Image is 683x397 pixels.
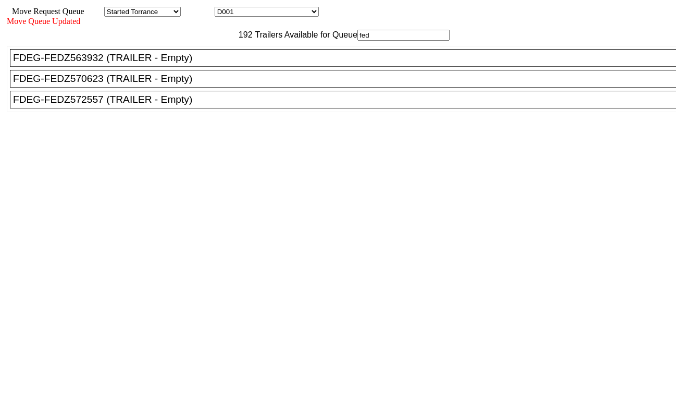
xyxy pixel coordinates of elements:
input: Filter Available Trailers [357,30,450,41]
div: FDEG-FEDZ570623 (TRAILER - Empty) [13,73,682,85]
span: 192 [233,30,253,39]
span: Area [86,7,102,16]
span: Location [183,7,213,16]
span: Move Request Queue [7,7,84,16]
div: FDEG-FEDZ563932 (TRAILER - Empty) [13,52,682,64]
span: Trailers Available for Queue [253,30,358,39]
span: Move Queue Updated [7,17,80,26]
div: FDEG-FEDZ572557 (TRAILER - Empty) [13,94,682,105]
